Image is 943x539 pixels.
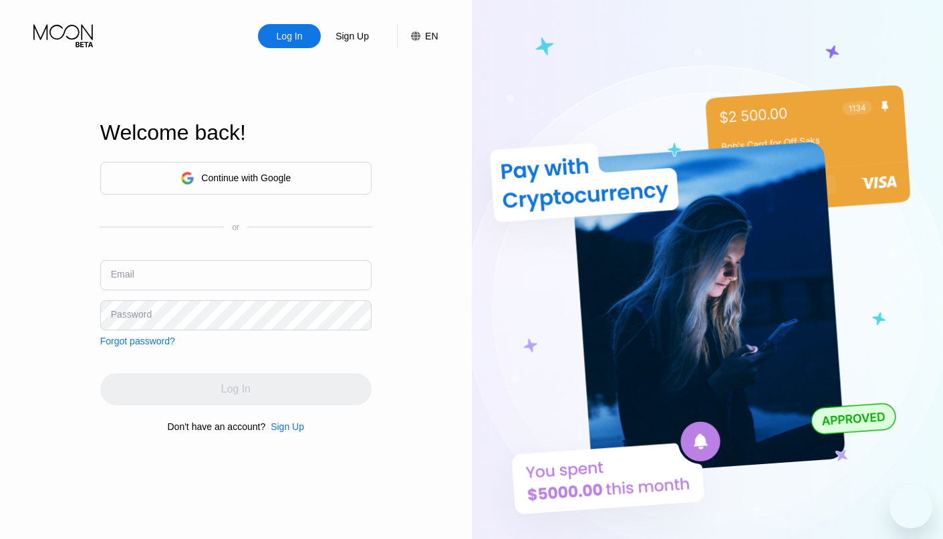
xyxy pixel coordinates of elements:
div: Forgot password? [100,336,175,346]
iframe: Кнопка запуска окна обмена сообщениями [890,486,932,528]
div: Continue with Google [201,173,291,183]
div: EN [425,31,438,41]
div: Continue with Google [100,162,372,195]
div: Password [111,309,152,320]
div: Sign Up [271,421,304,432]
div: or [232,223,239,232]
div: Log In [275,29,304,43]
div: Sign Up [321,24,384,48]
div: Log In [258,24,321,48]
div: Welcome back! [100,120,372,145]
div: EN [397,24,438,48]
div: Email [111,269,134,280]
div: Don't have an account? [168,421,266,432]
div: Sign Up [334,29,370,43]
div: Sign Up [265,421,304,432]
